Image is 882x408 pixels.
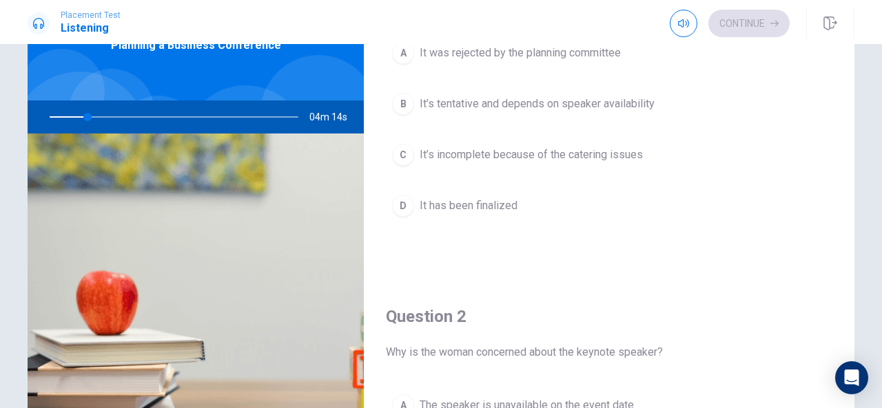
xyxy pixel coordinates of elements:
span: It was rejected by the planning committee [420,45,621,61]
span: Planning a Business Conference [111,37,281,54]
div: Open Intercom Messenger [835,361,868,394]
div: C [392,144,414,166]
span: It’s incomplete because of the catering issues [420,147,643,163]
span: It’s tentative and depends on speaker availability [420,96,655,112]
div: D [392,195,414,217]
span: Placement Test [61,10,121,20]
div: A [392,42,414,64]
span: Why is the woman concerned about the keynote speaker? [386,344,832,361]
span: 04m 14s [309,100,358,133]
button: BIt’s tentative and depends on speaker availability [386,87,832,121]
h1: Listening [61,20,121,36]
button: DIt has been finalized [386,189,832,223]
span: It has been finalized [420,197,517,214]
button: CIt’s incomplete because of the catering issues [386,138,832,172]
div: B [392,93,414,115]
button: AIt was rejected by the planning committee [386,36,832,70]
h4: Question 2 [386,305,832,328]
